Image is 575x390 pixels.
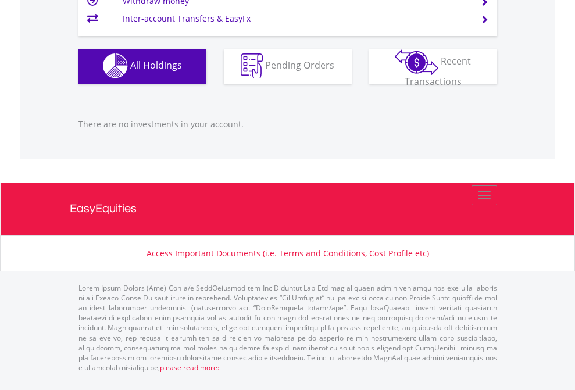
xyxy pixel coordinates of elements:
p: Lorem Ipsum Dolors (Ame) Con a/e SeddOeiusmod tem InciDiduntut Lab Etd mag aliquaen admin veniamq... [78,283,497,373]
span: All Holdings [130,59,182,71]
td: Inter-account Transfers & EasyFx [123,10,466,27]
a: EasyEquities [70,183,506,235]
img: pending_instructions-wht.png [241,53,263,78]
a: please read more: [160,363,219,373]
a: Access Important Documents (i.e. Terms and Conditions, Cost Profile etc) [147,248,429,259]
p: There are no investments in your account. [78,119,497,130]
span: Pending Orders [265,59,334,71]
img: transactions-zar-wht.png [395,49,438,75]
button: All Holdings [78,49,206,84]
button: Pending Orders [224,49,352,84]
span: Recent Transactions [405,55,472,88]
button: Recent Transactions [369,49,497,84]
img: holdings-wht.png [103,53,128,78]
